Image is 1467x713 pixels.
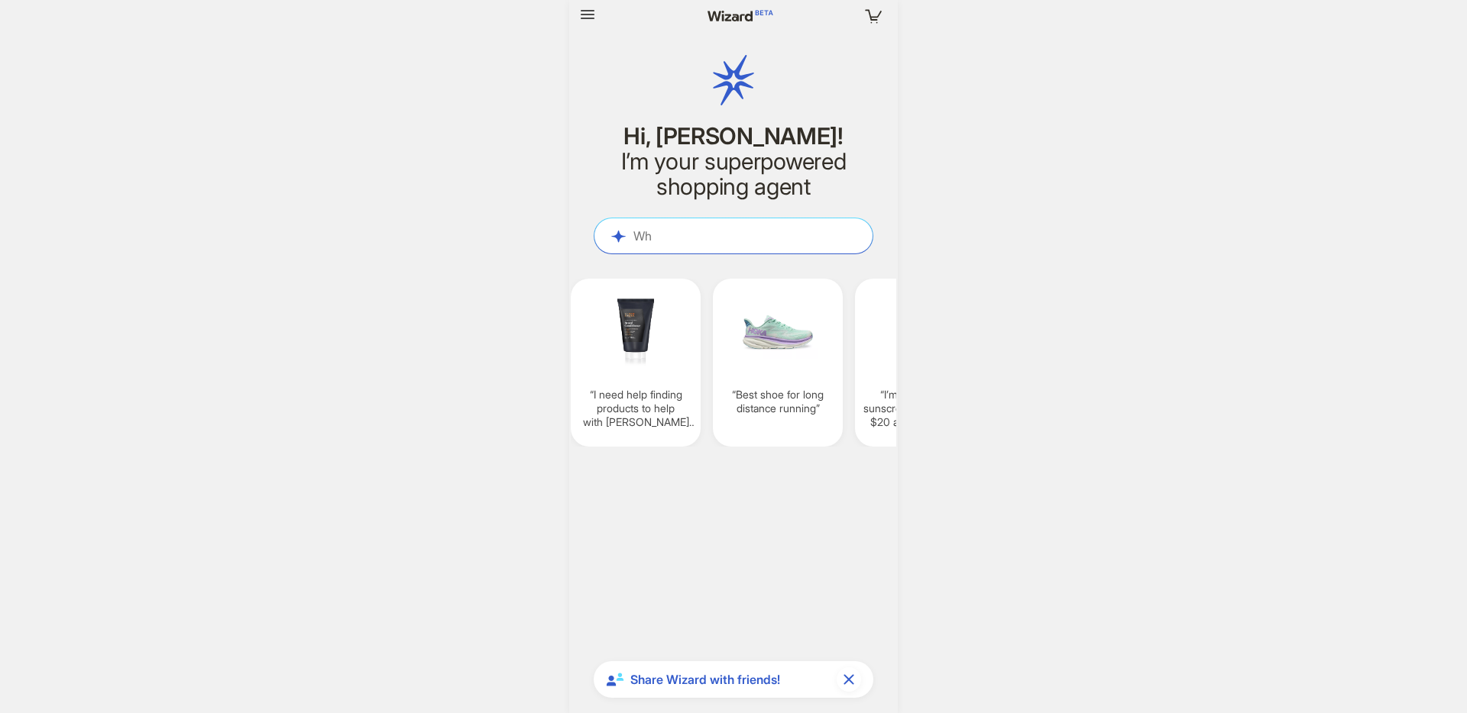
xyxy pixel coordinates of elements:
q: Best shoe for long distance running [719,388,837,415]
img: I'm%20looking%20for%20a%20sunscreen%20that%20is%20under%2020%20and%20at%20least%20SPF%2050-534dde... [861,288,979,376]
q: I’m looking for a sunscreen that is under $20 and at least SPF 50+ [861,388,979,430]
img: I%20need%20help%20finding%20products%20to%20help%20with%20beard%20management-3f522821.png [577,288,695,376]
span: Share Wizard with friends! [630,672,831,688]
q: I need help finding products to help with [PERSON_NAME] management [577,388,695,430]
h1: Hi, [PERSON_NAME]! [594,124,873,149]
div: Best shoe for long distance running [713,279,843,447]
div: I need help finding products to help with [PERSON_NAME] management [571,279,701,447]
div: I’m looking for a sunscreen that is under $20 and at least SPF 50+ [855,279,985,447]
div: Share Wizard with friends! [594,661,873,698]
h2: I’m your superpowered shopping agent [594,149,873,199]
img: Best%20shoe%20for%20long%20distance%20running-fb89a0c4.png [719,288,837,376]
